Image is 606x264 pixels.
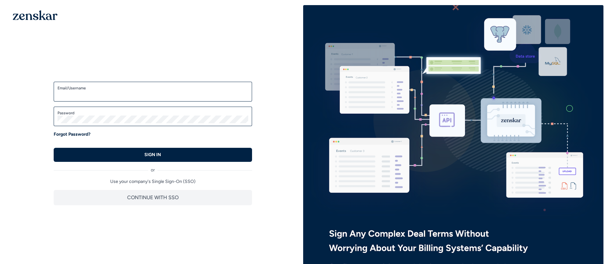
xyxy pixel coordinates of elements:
[58,110,248,116] label: Password
[54,190,252,205] button: CONTINUE WITH SSO
[144,152,161,158] p: SIGN IN
[54,162,252,173] div: or
[54,148,252,162] button: SIGN IN
[13,10,58,20] img: 1OGAJ2xQqyY4LXKgY66KYq0eOWRCkrZdAb3gUhuVAqdWPZE9SRJmCz+oDMSn4zDLXe31Ii730ItAGKgCKgCCgCikA4Av8PJUP...
[54,178,252,185] p: Use your company's Single Sign-On (SSO)
[58,86,248,91] label: Email/Username
[54,131,90,138] a: Forgot Password?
